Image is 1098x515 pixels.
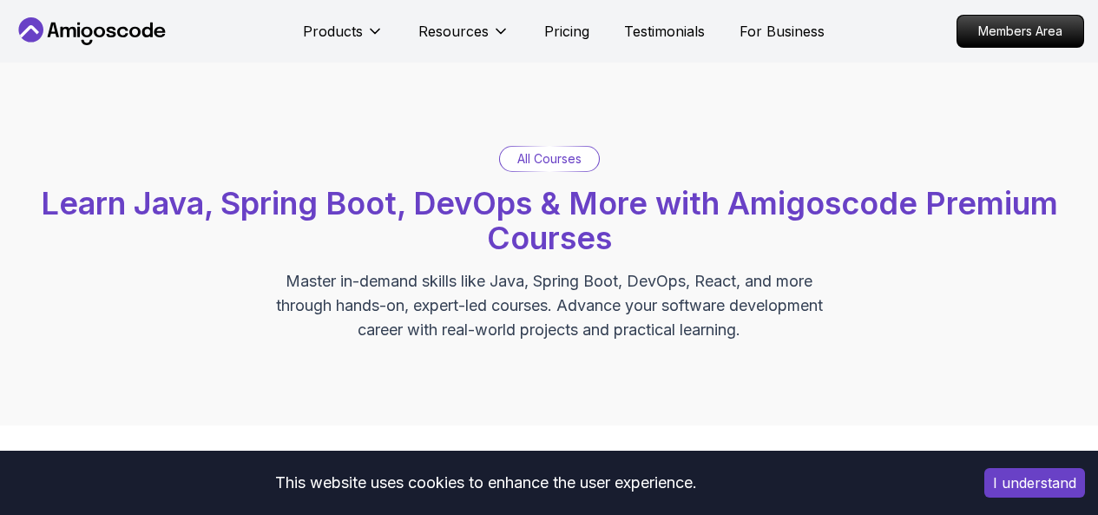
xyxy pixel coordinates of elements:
a: Pricing [544,21,589,42]
p: Products [303,21,363,42]
button: Accept cookies [984,468,1085,498]
p: All Courses [517,150,582,168]
button: Products [303,21,384,56]
span: Learn Java, Spring Boot, DevOps & More with Amigoscode Premium Courses [41,184,1058,257]
a: Members Area [957,15,1084,48]
p: Master in-demand skills like Java, Spring Boot, DevOps, React, and more through hands-on, expert-... [258,269,841,342]
button: Resources [418,21,510,56]
a: Testimonials [624,21,705,42]
p: Resources [418,21,489,42]
div: This website uses cookies to enhance the user experience. [13,464,958,502]
a: For Business [740,21,825,42]
p: Members Area [957,16,1083,47]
